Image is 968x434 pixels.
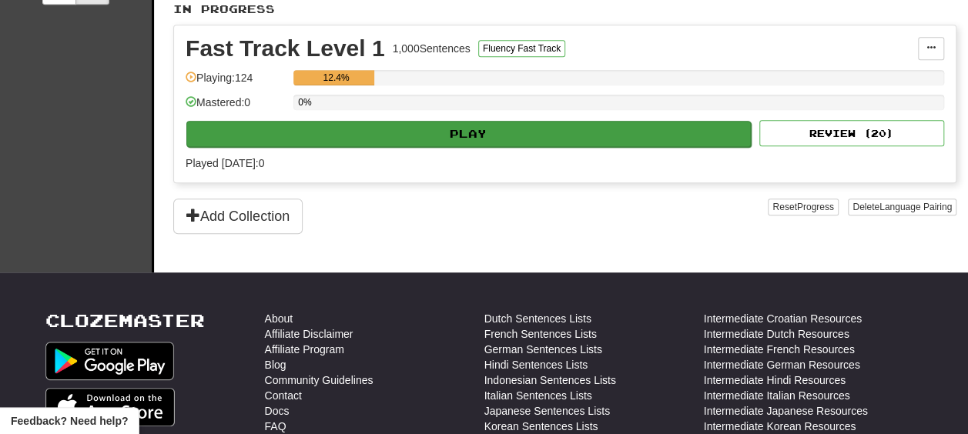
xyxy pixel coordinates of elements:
[704,372,846,388] a: Intermediate Hindi Resources
[848,199,956,215] button: DeleteLanguage Pairing
[704,311,862,326] a: Intermediate Croatian Resources
[393,41,471,56] div: 1,000 Sentences
[484,342,602,357] a: German Sentences Lists
[173,199,303,234] button: Add Collection
[484,403,610,419] a: Japanese Sentences Lists
[484,326,597,342] a: French Sentences Lists
[704,403,868,419] a: Intermediate Japanese Resources
[298,70,374,85] div: 12.4%
[186,37,385,60] div: Fast Track Level 1
[265,342,344,357] a: Affiliate Program
[704,388,850,403] a: Intermediate Italian Resources
[265,372,373,388] a: Community Guidelines
[484,357,588,372] a: Hindi Sentences Lists
[484,372,616,388] a: Indonesian Sentences Lists
[45,311,205,330] a: Clozemaster
[759,120,944,146] button: Review (20)
[11,413,128,429] span: Open feedback widget
[186,121,751,147] button: Play
[265,311,293,326] a: About
[265,419,286,434] a: FAQ
[45,342,175,380] img: Get it on Google Play
[478,40,565,57] button: Fluency Fast Track
[173,2,956,17] p: In Progress
[704,419,856,434] a: Intermediate Korean Resources
[186,95,286,120] div: Mastered: 0
[484,388,592,403] a: Italian Sentences Lists
[265,357,286,372] a: Blog
[797,202,834,212] span: Progress
[265,403,290,419] a: Docs
[45,388,176,426] img: Get it on App Store
[768,199,838,215] button: ResetProgress
[704,342,855,357] a: Intermediate French Resources
[186,157,264,169] span: Played [DATE]: 0
[265,388,302,403] a: Contact
[484,419,598,434] a: Korean Sentences Lists
[484,311,591,326] a: Dutch Sentences Lists
[265,326,353,342] a: Affiliate Disclaimer
[704,357,860,372] a: Intermediate German Resources
[704,326,849,342] a: Intermediate Dutch Resources
[879,202,952,212] span: Language Pairing
[186,70,286,95] div: Playing: 124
